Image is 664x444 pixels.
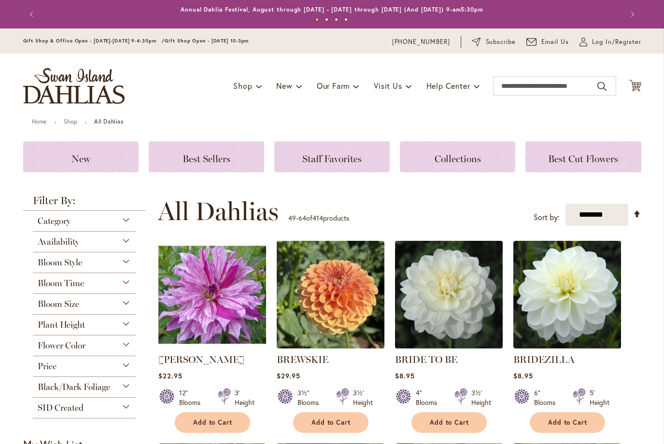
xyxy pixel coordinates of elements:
[526,37,569,47] a: Email Us
[592,37,641,47] span: Log In/Register
[158,341,266,350] a: Brandon Michael
[392,37,451,47] a: [PHONE_NUMBER]
[158,371,183,380] span: $22.95
[530,412,605,433] button: Add to Cart
[486,37,516,47] span: Subscribe
[541,37,569,47] span: Email Us
[274,141,390,172] a: Staff Favorites
[276,81,292,91] span: New
[622,5,641,24] button: Next
[71,153,90,165] span: New
[193,418,233,427] span: Add to Cart
[548,153,618,165] span: Best Cut Flowers
[94,118,124,125] strong: All Dahlias
[38,216,71,226] span: Category
[513,371,533,380] span: $8.95
[23,141,139,172] a: New
[513,341,621,350] a: BRIDEZILLA
[426,81,470,91] span: Help Center
[38,236,79,247] span: Availability
[335,18,338,21] button: 3 of 4
[293,412,368,433] button: Add to Cart
[149,141,264,172] a: Best Sellers
[235,388,254,407] div: 3' Height
[38,319,85,330] span: Plant Height
[315,18,319,21] button: 1 of 4
[179,388,206,407] div: 12" Blooms
[183,153,230,165] span: Best Sellers
[23,68,125,104] a: store logo
[353,388,373,407] div: 3½' Height
[435,153,481,165] span: Collections
[233,81,252,91] span: Shop
[312,213,323,222] span: 414
[471,388,491,407] div: 3½' Height
[64,118,77,125] a: Shop
[288,213,296,222] span: 49
[317,81,350,91] span: Our Farm
[158,241,266,348] img: Brandon Michael
[158,354,244,365] a: [PERSON_NAME]
[165,38,249,44] span: Gift Shop Open - [DATE] 10-3pm
[38,340,85,351] span: Flower Color
[38,299,79,309] span: Bloom Size
[513,354,575,365] a: BRIDEZILLA
[311,418,351,427] span: Add to Cart
[277,341,384,350] a: BREWSKIE
[38,382,110,392] span: Black/Dark Foliage
[23,38,165,44] span: Gift Shop & Office Open - [DATE]-[DATE] 9-4:30pm /
[325,18,328,21] button: 2 of 4
[23,195,146,211] strong: Filter By:
[32,118,47,125] a: Home
[158,197,279,226] span: All Dahlias
[395,241,503,348] img: BRIDE TO BE
[430,418,469,427] span: Add to Cart
[400,141,515,172] a: Collections
[534,388,561,407] div: 6" Blooms
[297,388,325,407] div: 3½" Blooms
[23,5,42,24] button: Previous
[38,257,82,268] span: Bloom Style
[277,371,300,380] span: $29.95
[288,210,349,226] p: - of products
[175,412,250,433] button: Add to Cart
[395,371,415,380] span: $8.95
[38,361,57,372] span: Price
[395,354,457,365] a: BRIDE TO BE
[181,6,483,13] a: Annual Dahlia Festival, August through [DATE] - [DATE] through [DATE] (And [DATE]) 9-am5:30pm
[374,81,402,91] span: Visit Us
[38,278,84,289] span: Bloom Time
[277,354,328,365] a: BREWSKIE
[472,37,516,47] a: Subscribe
[411,412,487,433] button: Add to Cart
[302,153,362,165] span: Staff Favorites
[344,18,348,21] button: 4 of 4
[534,208,560,226] label: Sort by:
[590,388,609,407] div: 5' Height
[298,213,306,222] span: 64
[416,388,443,407] div: 4" Blooms
[513,241,621,348] img: BRIDEZILLA
[579,37,641,47] a: Log In/Register
[548,418,588,427] span: Add to Cart
[525,141,641,172] a: Best Cut Flowers
[395,341,503,350] a: BRIDE TO BE
[277,241,384,348] img: BREWSKIE
[38,402,84,413] span: SID Created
